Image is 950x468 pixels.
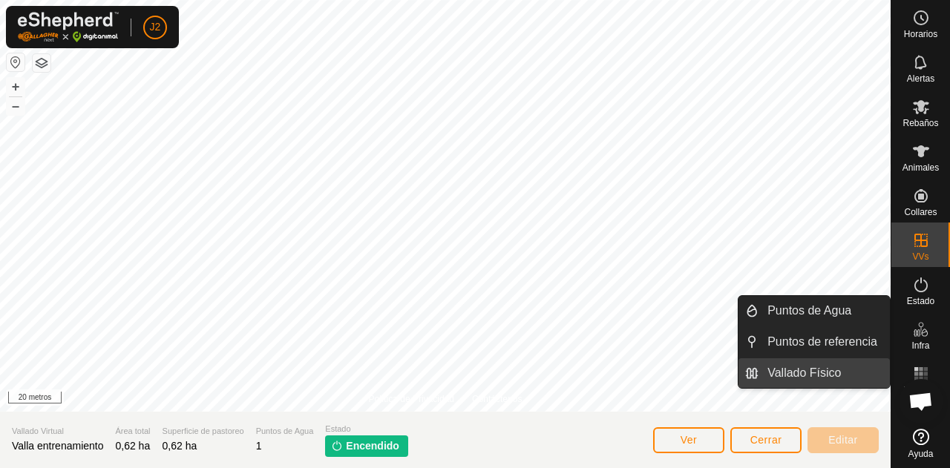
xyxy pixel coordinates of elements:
font: J2 [150,21,161,33]
font: Superficie de pastoreo [163,426,244,435]
a: Puntos de Agua [759,296,890,326]
a: Política de Privacidad [369,392,454,406]
a: Ayuda [891,423,950,464]
font: Vallado Físico [767,366,841,379]
font: 1 [256,440,262,452]
a: Contáctenos [472,392,522,406]
button: Ver [653,427,724,453]
li: Puntos de referencia [738,327,890,357]
font: + [12,79,20,94]
button: Cerrar [730,427,802,453]
font: Política de Privacidad [369,394,454,404]
font: Puntos de Agua [767,304,851,317]
font: Valla entrenamiento [12,440,103,452]
font: Vallado Virtual [12,426,64,435]
font: Encendido [346,440,399,452]
font: Infra [911,340,929,351]
li: Puntos de Agua [738,296,890,326]
font: Alertas [907,73,934,84]
font: Estado [325,424,350,433]
font: 0,62 ha [115,440,150,452]
font: VVs [912,251,928,262]
font: Ver [681,434,698,446]
font: Contáctenos [472,394,522,404]
font: Mapa de Calor [903,385,938,404]
font: Horarios [904,29,937,39]
font: Área total [115,426,150,435]
font: Rebaños [902,118,938,128]
button: Restablecer Mapa [7,53,24,71]
button: Editar [807,427,879,453]
font: Puntos de referencia [767,335,877,348]
a: Vallado Físico [759,358,890,388]
img: Logotipo de Gallagher [18,12,119,42]
font: Editar [828,434,858,446]
font: – [12,98,19,113]
font: Estado [907,296,934,306]
font: Collares [904,207,937,217]
button: Capas del Mapa [33,54,50,72]
font: Ayuda [908,449,934,459]
font: Animales [902,162,939,173]
button: – [7,97,24,115]
font: Puntos de Agua [256,426,314,435]
li: Vallado Físico [738,358,890,388]
button: + [7,78,24,96]
div: Chat abierto [899,379,943,423]
img: encender [331,440,343,452]
font: Cerrar [750,434,782,446]
font: 0,62 ha [163,440,197,452]
a: Puntos de referencia [759,327,890,357]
